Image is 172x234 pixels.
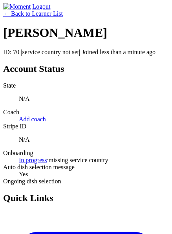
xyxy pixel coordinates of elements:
[19,157,47,163] a: In progress
[3,150,169,157] dt: Onboarding
[3,178,169,185] dt: Ongoing dish selection
[3,10,63,17] a: ← Back to Learner List
[3,164,169,171] dt: Auto dish selection message
[3,49,169,56] p: ID: 70 | | Joined less than a minute ago
[3,64,169,74] h2: Account Status
[3,26,169,40] h1: [PERSON_NAME]
[3,3,31,10] img: Moment
[19,136,169,143] p: N/A
[19,95,169,102] p: N/A
[19,116,46,122] a: Add coach
[3,123,169,130] dt: Stripe ID
[32,3,50,10] a: Logout
[3,82,169,89] dt: State
[3,193,169,203] h2: Quick Links
[22,49,79,55] span: service country not set
[3,109,169,116] dt: Coach
[47,157,49,163] span: ·
[19,171,28,177] span: Yes
[49,157,108,163] span: missing service country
